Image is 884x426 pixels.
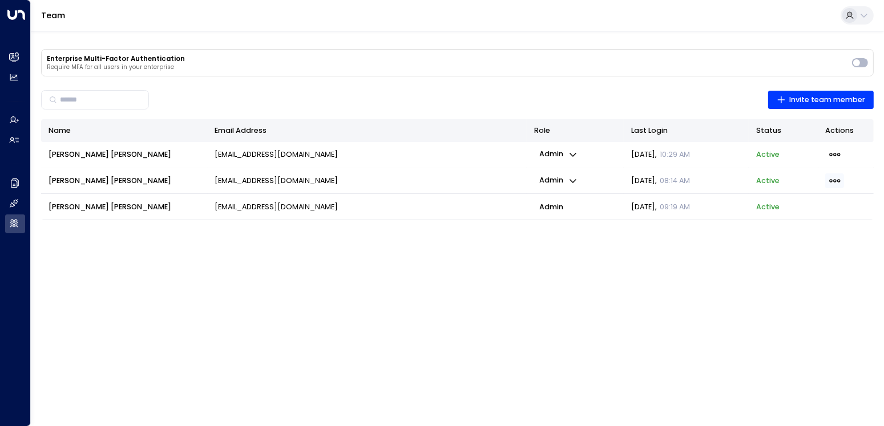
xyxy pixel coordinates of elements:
div: Email Address [215,124,519,137]
p: active [756,202,780,212]
div: Last Login [631,124,668,137]
span: 10:29 AM [660,149,690,159]
span: [PERSON_NAME] [PERSON_NAME] [49,176,171,186]
a: Team [41,10,65,21]
div: Name [49,124,201,137]
p: [EMAIL_ADDRESS][DOMAIN_NAME] [215,149,338,160]
button: admin [534,173,583,189]
h3: Enterprise Multi-Factor Authentication [47,55,847,63]
p: active [756,176,780,186]
span: [DATE] , [631,149,690,160]
span: 08:14 AM [660,176,690,185]
p: Require MFA for all users in your enterprise [47,64,847,71]
span: [PERSON_NAME] [PERSON_NAME] [49,202,171,212]
p: [EMAIL_ADDRESS][DOMAIN_NAME] [215,202,338,212]
button: admin [534,147,583,163]
p: active [756,149,780,160]
div: Role [534,124,617,137]
p: admin [534,198,568,215]
div: Name [49,124,71,137]
span: [DATE] , [631,176,690,186]
div: Actions [825,124,866,137]
button: Invite team member [768,91,874,109]
div: Last Login [631,124,742,137]
div: Email Address [215,124,267,137]
span: [DATE] , [631,202,690,212]
div: Status [756,124,811,137]
span: Invite team member [777,94,866,106]
p: [EMAIL_ADDRESS][DOMAIN_NAME] [215,176,338,186]
span: 09:19 AM [660,202,690,212]
span: [PERSON_NAME] [PERSON_NAME] [49,149,171,160]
